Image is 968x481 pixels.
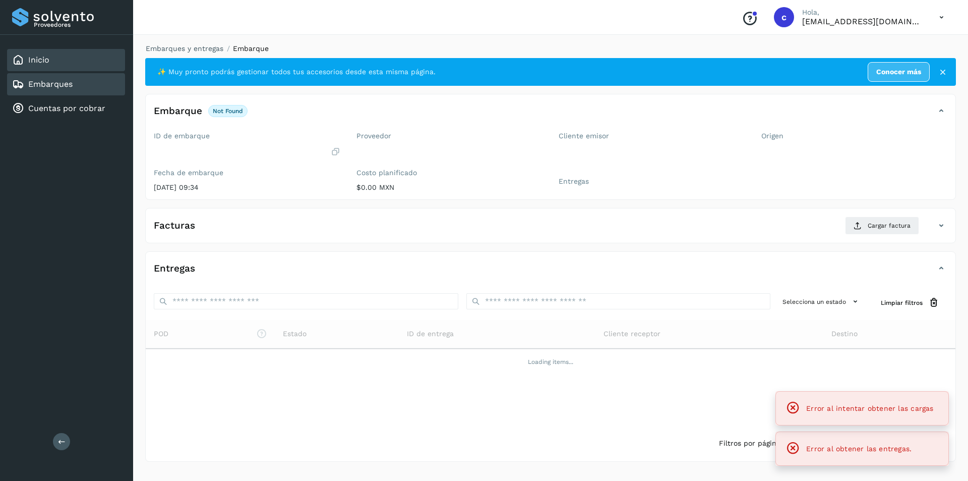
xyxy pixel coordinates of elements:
div: Cuentas por cobrar [7,97,125,120]
span: Embarque [233,44,269,52]
label: Fecha de embarque [154,169,340,177]
span: ✨ Muy pronto podrás gestionar todos tus accesorios desde esta misma página. [157,67,436,77]
span: ID de entrega [407,329,454,339]
span: Destino [831,329,858,339]
p: not found [213,108,243,115]
h4: Embarque [154,105,202,117]
div: Embarques [7,73,125,95]
span: Estado [283,329,307,339]
label: Cliente emisor [559,132,745,140]
a: Cuentas por cobrar [28,103,105,113]
a: Embarques [28,79,73,89]
span: POD [154,329,267,339]
p: Proveedores [34,21,121,28]
button: Selecciona un estado [778,293,865,310]
h4: Entregas [154,263,195,275]
p: Hola, [802,8,923,17]
div: Embarquenot found [146,102,955,128]
label: ID de embarque [154,132,340,140]
span: Filtros por página : [719,438,785,449]
nav: breadcrumb [145,43,956,54]
span: Cargar factura [868,221,911,230]
label: Entregas [559,177,745,186]
p: $0.00 MXN [356,183,543,192]
button: Cargar factura [845,217,919,235]
button: Limpiar filtros [873,293,947,312]
a: Conocer más [868,62,930,82]
span: Cliente receptor [603,329,660,339]
label: Costo planificado [356,169,543,177]
p: carlosvazqueztgc@gmail.com [802,17,923,26]
span: Limpiar filtros [881,298,923,307]
td: Loading items... [146,349,955,375]
span: Error al intentar obtener las cargas [806,404,933,412]
label: Origen [761,132,948,140]
p: [DATE] 09:34 [154,183,340,192]
span: Error al obtener las entregas. [806,445,912,453]
h4: Facturas [154,220,195,232]
div: Inicio [7,49,125,71]
div: FacturasCargar factura [146,217,955,243]
div: Entregas [146,260,955,285]
label: Proveedor [356,132,543,140]
a: Embarques y entregas [146,44,223,52]
a: Inicio [28,55,49,65]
